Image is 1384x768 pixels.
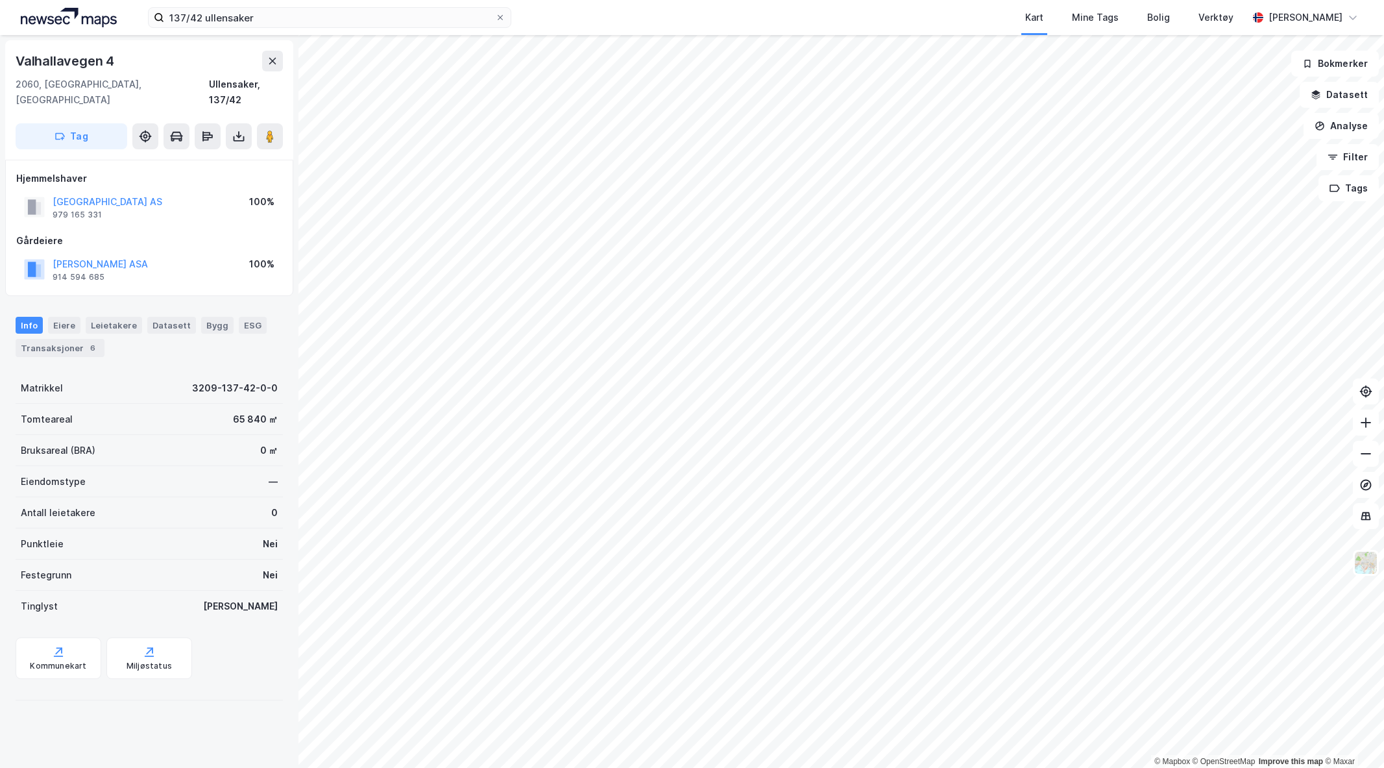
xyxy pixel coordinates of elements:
div: Transaksjoner [16,339,104,357]
a: OpenStreetMap [1193,757,1256,766]
div: Kart [1025,10,1043,25]
a: Mapbox [1154,757,1190,766]
div: ESG [239,317,267,334]
div: Leietakere [86,317,142,334]
div: 3209-137-42-0-0 [192,380,278,396]
div: Kontrollprogram for chat [1319,706,1384,768]
div: Antall leietakere [21,505,95,521]
button: Filter [1317,144,1379,170]
div: Info [16,317,43,334]
div: Eiere [48,317,80,334]
div: 979 165 331 [53,210,102,220]
iframe: Chat Widget [1319,706,1384,768]
div: 914 594 685 [53,272,104,282]
div: Valhallavegen 4 [16,51,117,71]
div: Nei [263,536,278,552]
div: Festegrunn [21,567,71,583]
div: Punktleie [21,536,64,552]
div: Matrikkel [21,380,63,396]
div: Bolig [1147,10,1170,25]
div: — [269,474,278,489]
input: Søk på adresse, matrikkel, gårdeiere, leietakere eller personer [164,8,495,27]
div: Mine Tags [1072,10,1119,25]
div: Ullensaker, 137/42 [209,77,283,108]
div: Hjemmelshaver [16,171,282,186]
div: Nei [263,567,278,583]
div: Tomteareal [21,412,73,427]
button: Tags [1318,175,1379,201]
div: 0 ㎡ [260,443,278,458]
div: 65 840 ㎡ [233,412,278,427]
div: Tinglyst [21,599,58,614]
button: Bokmerker [1291,51,1379,77]
div: Datasett [147,317,196,334]
div: Bruksareal (BRA) [21,443,95,458]
div: [PERSON_NAME] [203,599,278,614]
div: 6 [86,341,99,354]
div: 100% [249,256,274,272]
div: Eiendomstype [21,474,86,489]
button: Tag [16,123,127,149]
div: 2060, [GEOGRAPHIC_DATA], [GEOGRAPHIC_DATA] [16,77,209,108]
button: Analyse [1304,113,1379,139]
div: Miljøstatus [127,661,172,671]
div: [PERSON_NAME] [1269,10,1342,25]
button: Datasett [1300,82,1379,108]
img: Z [1354,551,1378,575]
div: Kommunekart [30,661,86,671]
a: Improve this map [1259,757,1323,766]
div: 100% [249,194,274,210]
div: Bygg [201,317,234,334]
div: Gårdeiere [16,233,282,249]
div: Verktøy [1198,10,1233,25]
div: 0 [271,505,278,521]
img: logo.a4113a55bc3d86da70a041830d287a7e.svg [21,8,117,27]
